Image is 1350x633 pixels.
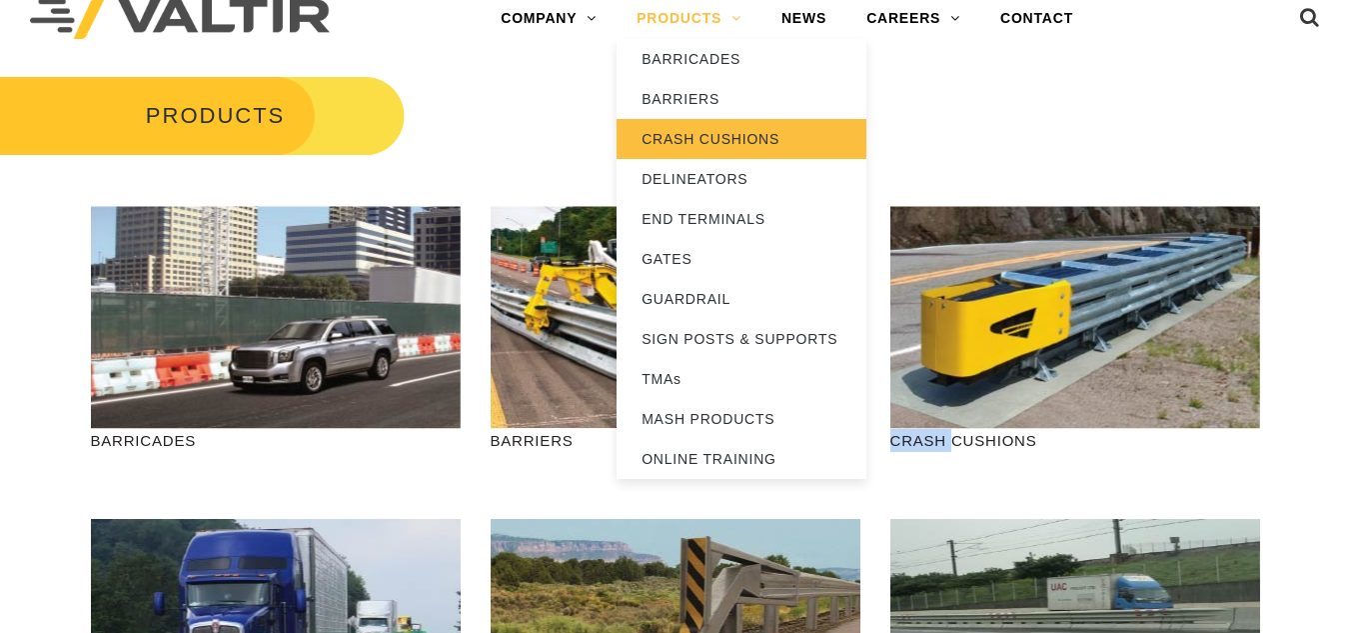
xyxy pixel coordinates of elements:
[617,439,866,479] a: ONLINE TRAINING
[617,359,866,399] a: TMAs
[617,199,866,239] a: END TERMINALS
[617,39,866,79] a: BARRICADES
[617,119,866,159] a: CRASH CUSHIONS
[617,399,866,439] a: MASH PRODUCTS
[617,79,866,119] a: BARRIERS
[491,429,860,452] p: BARRIERS
[617,239,866,279] a: GATES
[617,279,866,319] a: GUARDRAIL
[617,159,866,199] a: DELINEATORS
[617,319,866,359] a: SIGN POSTS & SUPPORTS
[91,429,461,452] p: BARRICADES
[890,429,1260,452] p: CRASH CUSHIONS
